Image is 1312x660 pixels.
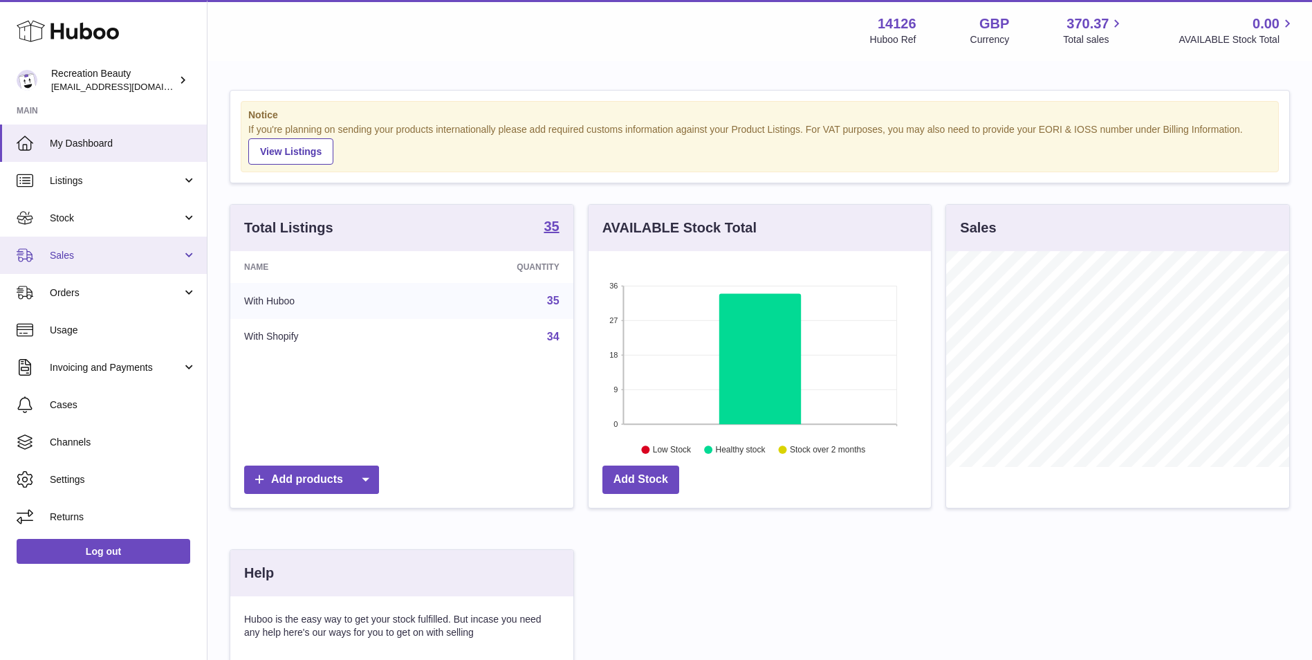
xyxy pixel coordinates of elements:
[17,70,37,91] img: customercare@recreationbeauty.com
[544,219,559,233] strong: 35
[50,436,196,449] span: Channels
[547,331,560,342] a: 34
[17,539,190,564] a: Log out
[1179,33,1295,46] span: AVAILABLE Stock Total
[960,219,996,237] h3: Sales
[1066,15,1109,33] span: 370.37
[50,324,196,337] span: Usage
[613,420,618,428] text: 0
[715,445,766,455] text: Healthy stock
[653,445,692,455] text: Low Stock
[50,249,182,262] span: Sales
[248,138,333,165] a: View Listings
[544,219,559,236] a: 35
[244,466,379,494] a: Add products
[50,511,196,524] span: Returns
[50,473,196,486] span: Settings
[415,251,573,283] th: Quantity
[230,319,415,355] td: With Shopify
[609,351,618,359] text: 18
[230,283,415,319] td: With Huboo
[50,361,182,374] span: Invoicing and Payments
[230,251,415,283] th: Name
[979,15,1009,33] strong: GBP
[1253,15,1279,33] span: 0.00
[790,445,865,455] text: Stock over 2 months
[51,67,176,93] div: Recreation Beauty
[50,212,182,225] span: Stock
[50,398,196,412] span: Cases
[248,109,1271,122] strong: Notice
[870,33,916,46] div: Huboo Ref
[244,613,560,639] p: Huboo is the easy way to get your stock fulfilled. But incase you need any help here's our ways f...
[609,282,618,290] text: 36
[50,137,196,150] span: My Dashboard
[51,81,203,92] span: [EMAIL_ADDRESS][DOMAIN_NAME]
[602,219,757,237] h3: AVAILABLE Stock Total
[547,295,560,306] a: 35
[244,564,274,583] h3: Help
[1063,15,1125,46] a: 370.37 Total sales
[878,15,916,33] strong: 14126
[244,219,333,237] h3: Total Listings
[248,123,1271,165] div: If you're planning on sending your products internationally please add required customs informati...
[970,33,1010,46] div: Currency
[602,466,679,494] a: Add Stock
[1063,33,1125,46] span: Total sales
[609,316,618,324] text: 27
[50,174,182,187] span: Listings
[1179,15,1295,46] a: 0.00 AVAILABLE Stock Total
[613,385,618,394] text: 9
[50,286,182,300] span: Orders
